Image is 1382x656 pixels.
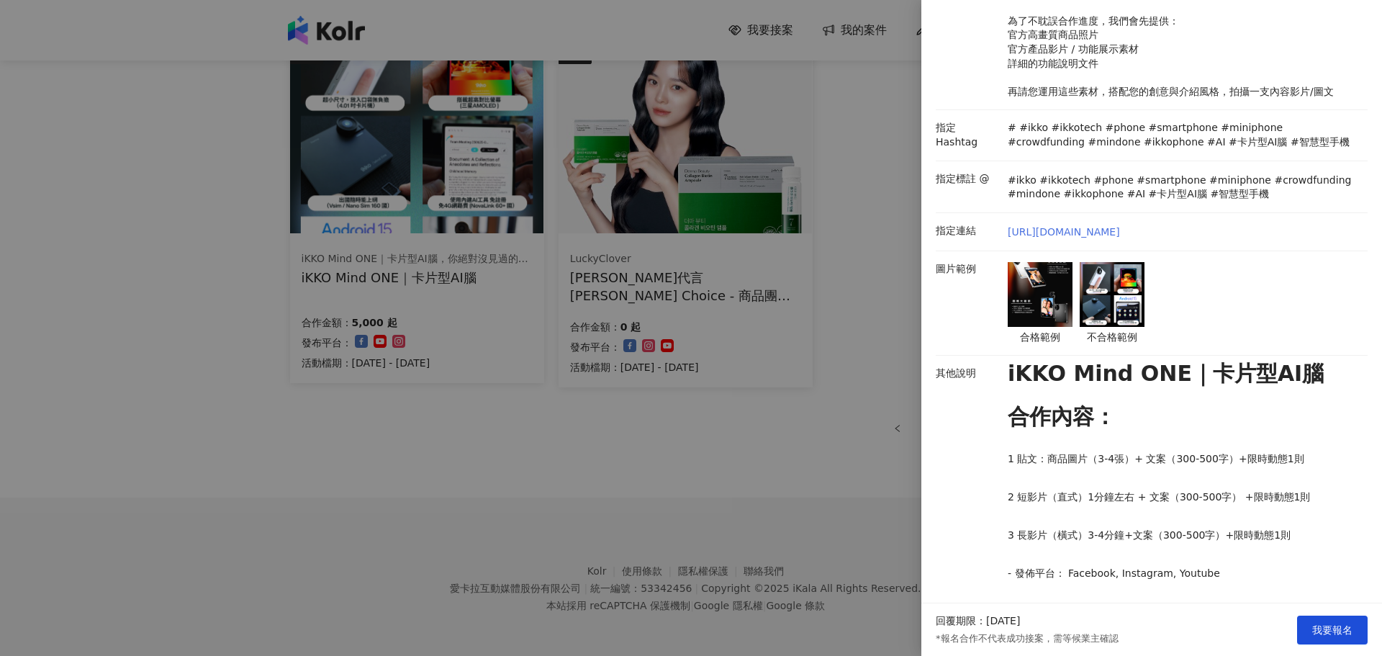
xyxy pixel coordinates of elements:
[1008,361,1324,386] strong: iKKO Mind ONE｜卡片型AI腦
[936,224,1001,238] p: 指定連結
[1008,567,1360,581] p: - 發佈平台： Facebook, Instagram, Youtube
[1008,331,1072,345] p: 合格範例
[1008,225,1120,240] a: [URL][DOMAIN_NAME]
[1008,121,1360,149] p: # #ikko #ikkotech #phone #smartphone #miniphone #crowdfunding #mindone #ikkophone #AI #卡片型AI腦 #智慧型手機
[1080,262,1144,327] img: 不合格範例
[936,172,1001,187] p: 指定標註 @
[1008,404,1116,429] strong: 合作內容：
[1297,616,1368,644] button: 我要報名
[936,262,1001,277] p: 圖片範例
[936,367,1001,381] p: 其他說明
[936,632,1119,645] p: *報名合作不代表成功接案，需等候業主確認
[1080,331,1144,345] p: 不合格範例
[1008,529,1360,543] p: 3 長影片（橫式）3-4分鐘+文案（300-500字）+限時動態1則
[1008,452,1360,467] p: 1 貼文：商品圖片（3-4張）+ 文案（300-500字）+限時動態1則
[936,614,1020,629] p: 回覆期限：[DATE]
[936,121,1001,149] p: 指定 Hashtag
[1312,624,1352,636] span: 我要報名
[1008,174,1360,202] p: #ikko #ikkotech #phone #smartphone #miniphone #crowdfunding #mindone #ikkophone #AI #卡片型AI腦 #智慧型手機
[1008,490,1360,505] p: 2 短影片（直式）1分鐘左右 + 文案（300-500字） +限時動態1則
[1008,262,1072,327] img: 合格範例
